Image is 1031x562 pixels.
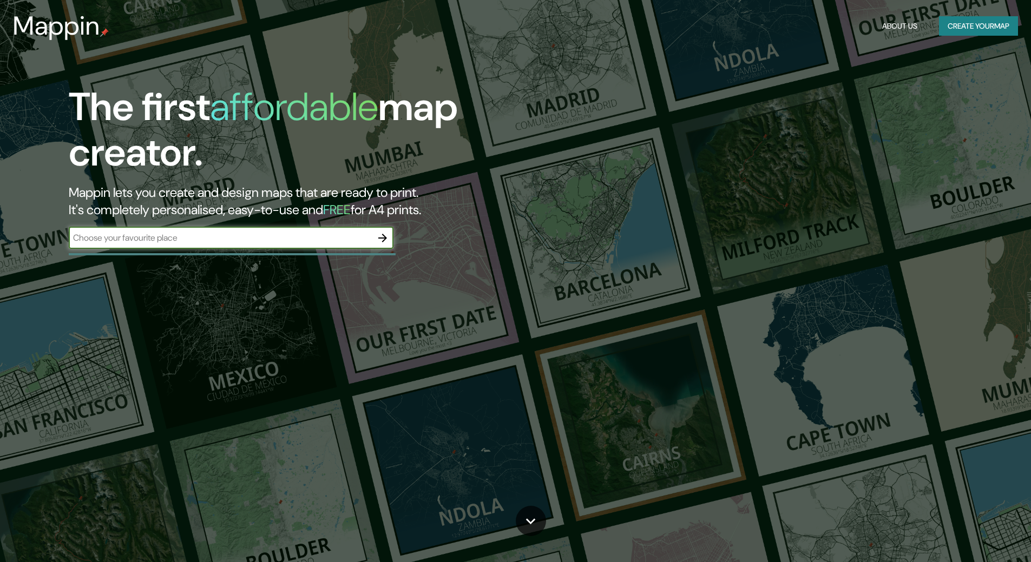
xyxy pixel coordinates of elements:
[100,28,109,37] img: mappin-pin
[13,11,100,41] h3: Mappin
[69,232,372,244] input: Choose your favourite place
[69,84,585,184] h1: The first map creator.
[878,16,922,36] button: About Us
[210,82,378,132] h1: affordable
[939,16,1018,36] button: Create yourmap
[323,201,351,218] h5: FREE
[69,184,585,219] h2: Mappin lets you create and design maps that are ready to print. It's completely personalised, eas...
